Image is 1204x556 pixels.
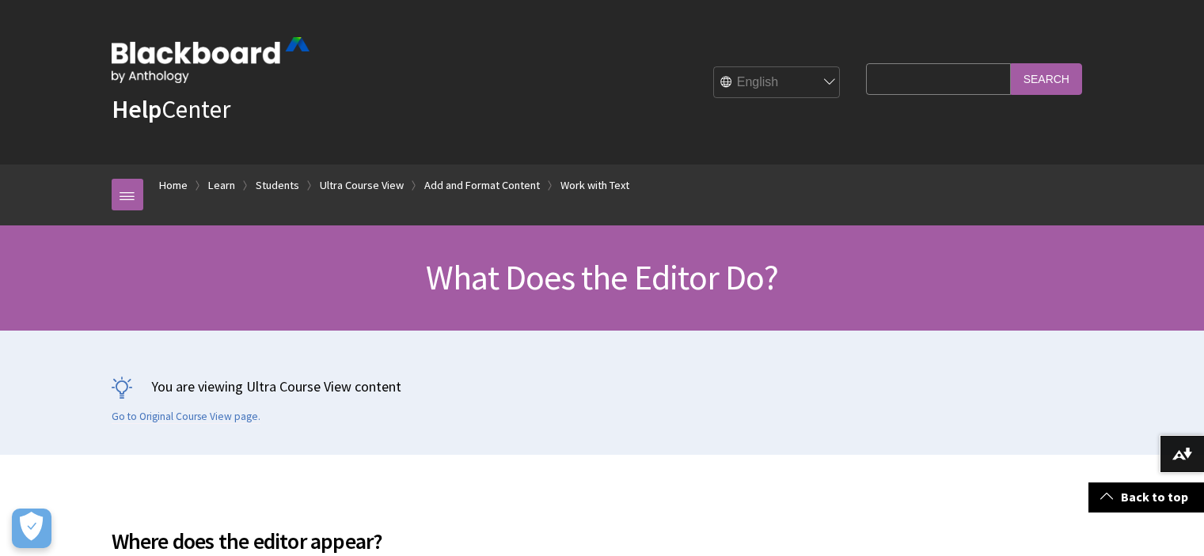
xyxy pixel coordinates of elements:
span: What Does the Editor Do? [426,255,778,299]
p: You are viewing Ultra Course View content [112,376,1093,396]
button: Apri preferenze [12,509,51,548]
strong: Help [112,93,161,125]
a: HelpCenter [112,93,230,125]
a: Ultra Course View [320,176,404,195]
a: Add and Format Content [424,176,540,195]
a: Back to top [1088,482,1204,512]
input: Search [1011,63,1082,94]
a: Go to Original Course View page. [112,410,260,424]
select: Site Language Selector [714,67,841,99]
a: Students [256,176,299,195]
a: Work with Text [560,176,629,195]
img: Blackboard by Anthology [112,37,310,83]
a: Learn [208,176,235,195]
a: Home [159,176,188,195]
